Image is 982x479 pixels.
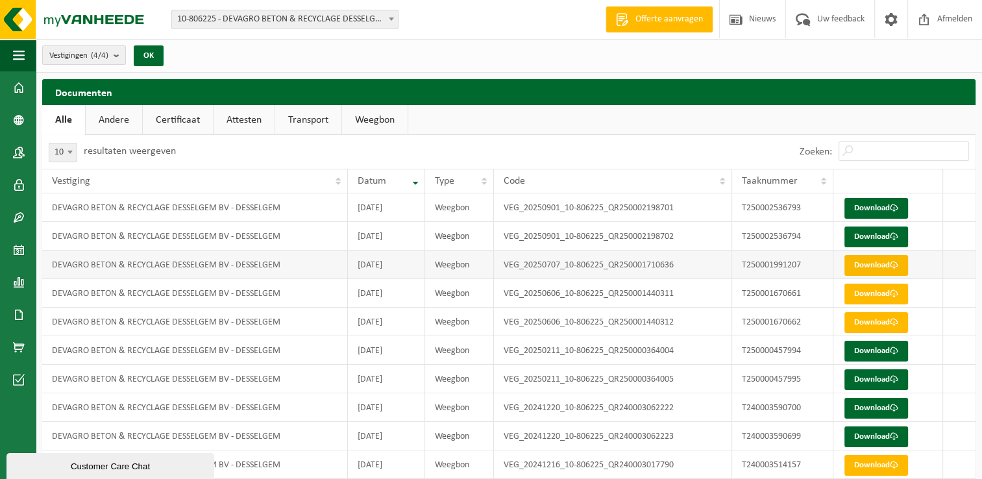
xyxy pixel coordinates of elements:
[606,6,713,32] a: Offerte aanvragen
[348,222,425,251] td: [DATE]
[358,176,386,186] span: Datum
[732,393,833,422] td: T240003590700
[42,45,126,65] button: Vestigingen(4/4)
[494,222,732,251] td: VEG_20250901_10-806225_QR250002198702
[52,176,90,186] span: Vestiging
[732,279,833,308] td: T250001670661
[494,251,732,279] td: VEG_20250707_10-806225_QR250001710636
[494,193,732,222] td: VEG_20250901_10-806225_QR250002198701
[494,336,732,365] td: VEG_20250211_10-806225_QR250000364004
[348,308,425,336] td: [DATE]
[42,193,348,222] td: DEVAGRO BETON & RECYCLAGE DESSELGEM BV - DESSELGEM
[425,279,494,308] td: Weegbon
[214,105,275,135] a: Attesten
[425,193,494,222] td: Weegbon
[425,393,494,422] td: Weegbon
[844,255,908,276] a: Download
[342,105,408,135] a: Weegbon
[732,336,833,365] td: T250000457994
[348,422,425,450] td: [DATE]
[494,308,732,336] td: VEG_20250606_10-806225_QR250001440312
[844,227,908,247] a: Download
[42,422,348,450] td: DEVAGRO BETON & RECYCLAGE DESSELGEM BV - DESSELGEM
[134,45,164,66] button: OK
[494,279,732,308] td: VEG_20250606_10-806225_QR250001440311
[494,422,732,450] td: VEG_20241220_10-806225_QR240003062223
[42,336,348,365] td: DEVAGRO BETON & RECYCLAGE DESSELGEM BV - DESSELGEM
[275,105,341,135] a: Transport
[732,251,833,279] td: T250001991207
[494,450,732,479] td: VEG_20241216_10-806225_QR240003017790
[732,308,833,336] td: T250001670662
[425,222,494,251] td: Weegbon
[49,46,108,66] span: Vestigingen
[844,312,908,333] a: Download
[844,455,908,476] a: Download
[425,336,494,365] td: Weegbon
[844,284,908,304] a: Download
[844,426,908,447] a: Download
[425,450,494,479] td: Weegbon
[348,336,425,365] td: [DATE]
[732,222,833,251] td: T250002536794
[172,10,398,29] span: 10-806225 - DEVAGRO BETON & RECYCLAGE DESSELGEM BV - DESSELGEM
[632,13,706,26] span: Offerte aanvragen
[348,279,425,308] td: [DATE]
[6,450,217,479] iframe: chat widget
[42,105,85,135] a: Alle
[348,393,425,422] td: [DATE]
[425,251,494,279] td: Weegbon
[425,422,494,450] td: Weegbon
[171,10,399,29] span: 10-806225 - DEVAGRO BETON & RECYCLAGE DESSELGEM BV - DESSELGEM
[732,422,833,450] td: T240003590699
[42,279,348,308] td: DEVAGRO BETON & RECYCLAGE DESSELGEM BV - DESSELGEM
[425,308,494,336] td: Weegbon
[42,365,348,393] td: DEVAGRO BETON & RECYCLAGE DESSELGEM BV - DESSELGEM
[42,393,348,422] td: DEVAGRO BETON & RECYCLAGE DESSELGEM BV - DESSELGEM
[42,79,976,104] h2: Documenten
[800,147,832,157] label: Zoeken:
[742,176,798,186] span: Taaknummer
[49,143,77,162] span: 10
[494,365,732,393] td: VEG_20250211_10-806225_QR250000364005
[732,193,833,222] td: T250002536793
[732,450,833,479] td: T240003514157
[42,222,348,251] td: DEVAGRO BETON & RECYCLAGE DESSELGEM BV - DESSELGEM
[494,393,732,422] td: VEG_20241220_10-806225_QR240003062222
[425,365,494,393] td: Weegbon
[732,365,833,393] td: T250000457995
[844,198,908,219] a: Download
[91,51,108,60] count: (4/4)
[348,365,425,393] td: [DATE]
[42,251,348,279] td: DEVAGRO BETON & RECYCLAGE DESSELGEM BV - DESSELGEM
[348,193,425,222] td: [DATE]
[348,251,425,279] td: [DATE]
[504,176,525,186] span: Code
[49,143,77,162] span: 10
[844,369,908,390] a: Download
[86,105,142,135] a: Andere
[348,450,425,479] td: [DATE]
[435,176,454,186] span: Type
[844,398,908,419] a: Download
[42,308,348,336] td: DEVAGRO BETON & RECYCLAGE DESSELGEM BV - DESSELGEM
[844,341,908,362] a: Download
[84,146,176,156] label: resultaten weergeven
[143,105,213,135] a: Certificaat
